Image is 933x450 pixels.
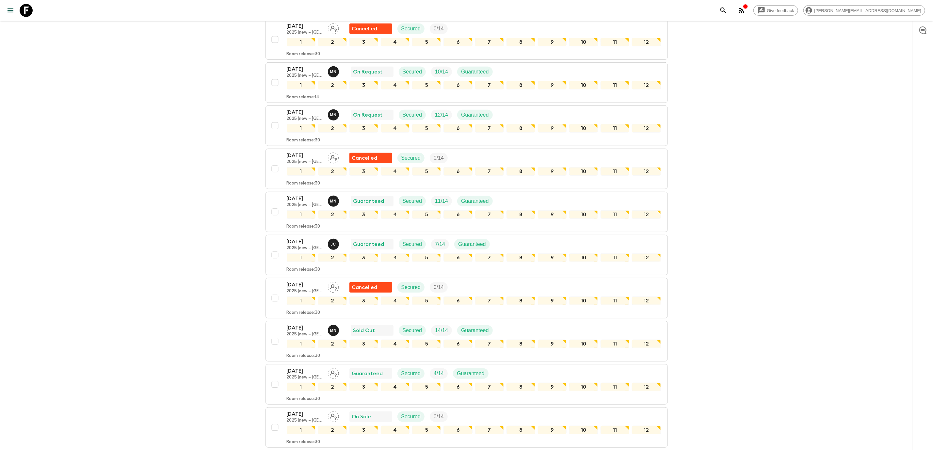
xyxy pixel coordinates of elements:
[330,69,337,74] p: M N
[412,38,441,46] div: 5
[569,426,598,434] div: 10
[443,426,472,434] div: 6
[287,116,323,121] p: 2025 (new – [GEOGRAPHIC_DATA])
[601,167,629,176] div: 11
[443,297,472,305] div: 6
[265,235,668,275] button: [DATE]2025 (new – [GEOGRAPHIC_DATA])Juno ChoiGuaranteedSecuredTrip FillGuaranteed123456789101112R...
[381,297,410,305] div: 4
[349,167,378,176] div: 3
[287,152,323,159] p: [DATE]
[507,38,535,46] div: 8
[349,297,378,305] div: 3
[632,38,661,46] div: 12
[4,4,17,17] button: menu
[753,5,798,16] a: Give feedback
[265,62,668,103] button: [DATE]2025 (new – [GEOGRAPHIC_DATA])Maho NagaredaOn RequestSecuredTrip FillGuaranteed123456789101...
[265,364,668,405] button: [DATE]2025 (new – [GEOGRAPHIC_DATA])Assign pack leaderGuaranteedSecuredTrip FillGuaranteed1234567...
[412,210,441,219] div: 5
[507,253,535,262] div: 8
[353,197,384,205] p: Guaranteed
[803,5,925,16] div: [PERSON_NAME][EMAIL_ADDRESS][DOMAIN_NAME]
[538,340,567,348] div: 9
[412,340,441,348] div: 5
[430,368,448,379] div: Trip Fill
[397,282,425,293] div: Secured
[601,297,629,305] div: 11
[538,297,567,305] div: 9
[330,242,336,247] p: J C
[328,239,340,250] button: JC
[287,52,320,57] p: Room release: 30
[287,124,315,133] div: 1
[461,68,489,76] p: Guaranteed
[435,197,448,205] p: 11 / 14
[538,383,567,391] div: 9
[632,81,661,89] div: 12
[349,153,392,163] div: Flash Pack cancellation
[328,111,340,117] span: Maho Nagareda
[443,253,472,262] div: 6
[435,111,448,119] p: 12 / 14
[401,154,421,162] p: Secured
[475,167,504,176] div: 7
[434,154,444,162] p: 0 / 14
[318,383,347,391] div: 2
[431,325,452,336] div: Trip Fill
[569,167,598,176] div: 10
[430,282,448,293] div: Trip Fill
[435,68,448,76] p: 10 / 14
[349,124,378,133] div: 3
[265,149,668,189] button: [DATE]2025 (new – [GEOGRAPHIC_DATA])Assign pack leaderFlash Pack cancellationSecuredTrip Fill1234...
[443,38,472,46] div: 6
[475,124,504,133] div: 7
[434,370,444,378] p: 4 / 14
[412,81,441,89] div: 5
[507,297,535,305] div: 8
[435,240,445,248] p: 7 / 14
[601,426,629,434] div: 11
[352,25,378,33] p: Cancelled
[538,426,567,434] div: 9
[461,327,489,334] p: Guaranteed
[287,324,323,332] p: [DATE]
[632,210,661,219] div: 12
[381,426,410,434] div: 4
[458,240,486,248] p: Guaranteed
[397,24,425,34] div: Secured
[349,426,378,434] div: 3
[403,111,422,119] p: Secured
[569,38,598,46] div: 10
[287,396,320,402] p: Room release: 30
[538,167,567,176] div: 9
[412,383,441,391] div: 5
[287,332,323,337] p: 2025 (new – [GEOGRAPHIC_DATA])
[353,240,384,248] p: Guaranteed
[287,267,320,272] p: Room release: 30
[328,241,340,246] span: Juno Choi
[287,81,315,89] div: 1
[632,253,661,262] div: 12
[328,196,340,207] button: MN
[538,124,567,133] div: 9
[507,167,535,176] div: 8
[287,238,323,246] p: [DATE]
[507,210,535,219] div: 8
[328,154,339,160] span: Assign pack leader
[403,327,422,334] p: Secured
[349,340,378,348] div: 3
[435,327,448,334] p: 14 / 14
[287,246,323,251] p: 2025 (new – [GEOGRAPHIC_DATA])
[318,81,347,89] div: 2
[434,283,444,291] p: 0 / 14
[443,167,472,176] div: 6
[401,283,421,291] p: Secured
[352,283,378,291] p: Cancelled
[287,310,320,315] p: Room release: 30
[443,340,472,348] div: 6
[265,407,668,448] button: [DATE]2025 (new – [GEOGRAPHIC_DATA])Assign pack leaderOn SaleSecuredTrip Fill123456789101112Room ...
[318,124,347,133] div: 2
[318,38,347,46] div: 2
[287,108,323,116] p: [DATE]
[443,124,472,133] div: 6
[632,124,661,133] div: 12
